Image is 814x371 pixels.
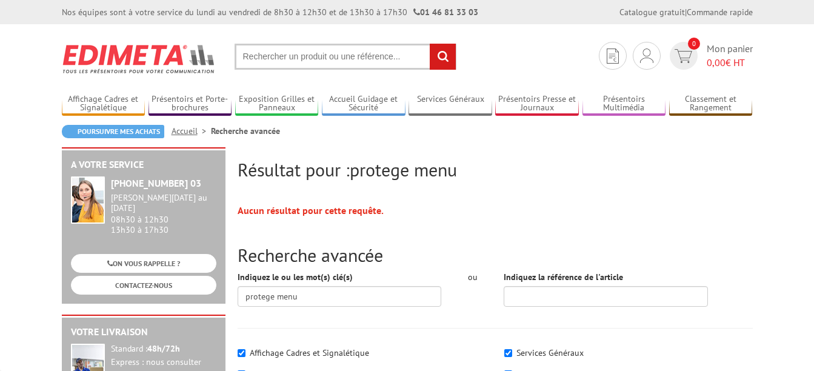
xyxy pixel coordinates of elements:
[238,349,245,357] input: Affichage Cadres et Signalétique
[71,176,105,224] img: widget-service.jpg
[238,245,753,265] h2: Recherche avancée
[430,44,456,70] input: rechercher
[147,343,180,354] strong: 48h/72h
[211,125,280,137] li: Recherche avancée
[669,94,753,114] a: Classement et Rangement
[111,344,216,355] div: Standard :
[409,94,492,114] a: Services Généraux
[111,357,216,368] div: Express : nous consulter
[619,7,685,18] a: Catalogue gratuit
[250,347,369,358] label: Affichage Cadres et Signalétique
[235,94,319,114] a: Exposition Grilles et Panneaux
[495,94,579,114] a: Présentoirs Presse et Journaux
[148,94,232,114] a: Présentoirs et Porte-brochures
[172,125,211,136] a: Accueil
[111,193,216,235] div: 08h30 à 12h30 13h30 à 17h30
[582,94,666,114] a: Présentoirs Multimédia
[619,6,753,18] div: |
[667,42,753,70] a: devis rapide 0 Mon panier 0,00€ HT
[607,48,619,64] img: devis rapide
[62,6,478,18] div: Nos équipes sont à votre service du lundi au vendredi de 8h30 à 12h30 et de 13h30 à 17h30
[71,276,216,295] a: CONTACTEZ-NOUS
[707,56,726,69] span: 0,00
[238,159,753,179] h2: Résultat pour :
[687,7,753,18] a: Commande rapide
[111,177,201,189] strong: [PHONE_NUMBER] 03
[707,42,753,70] span: Mon panier
[62,36,216,81] img: Edimeta
[459,271,485,283] div: ou
[71,327,216,338] h2: Votre livraison
[62,125,164,138] a: Poursuivre mes achats
[707,56,753,70] span: € HT
[238,204,384,216] strong: Aucun résultat pour cette requête.
[516,347,584,358] label: Services Généraux
[688,38,700,50] span: 0
[238,271,353,283] label: Indiquez le ou les mot(s) clé(s)
[675,49,692,63] img: devis rapide
[640,48,653,63] img: devis rapide
[71,254,216,273] a: ON VOUS RAPPELLE ?
[350,158,457,181] span: protege menu
[504,349,512,357] input: Services Généraux
[504,271,623,283] label: Indiquez la référence de l'article
[71,159,216,170] h2: A votre service
[62,94,145,114] a: Affichage Cadres et Signalétique
[322,94,405,114] a: Accueil Guidage et Sécurité
[413,7,478,18] strong: 01 46 81 33 03
[235,44,456,70] input: Rechercher un produit ou une référence...
[111,193,216,213] div: [PERSON_NAME][DATE] au [DATE]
